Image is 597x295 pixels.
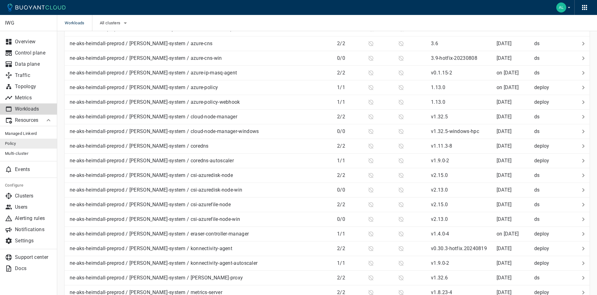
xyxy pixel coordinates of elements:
p: 1.13.0 [431,99,445,105]
p: 3.6 [431,40,438,46]
p: ds [534,216,553,222]
span: Mon, 18 Aug 2025 15:02:33 GMT+2 / Mon, 18 Aug 2025 13:02:33 UTC [497,40,512,46]
span: Tue, 22 Jul 2025 15:36:16 GMT+2 / Tue, 22 Jul 2025 13:36:16 UTC [497,231,519,237]
p: ds [534,275,553,281]
p: v1.9.0-2 [431,260,449,266]
p: deploy [534,231,553,237]
p: ne-aks-heimdall-preprod / [PERSON_NAME]-system / azure-policy [70,84,218,91]
p: 2 / 2 [337,245,363,252]
p: Support center [15,254,52,260]
span: Tue, 12 Aug 2025 15:47:31 GMT+2 / Tue, 12 Aug 2025 13:47:31 UTC [497,216,512,222]
p: ds [534,40,553,47]
span: Multi-cluster [5,151,52,156]
p: ds [534,202,553,208]
p: deploy [534,245,553,252]
p: ne-aks-heimdall-preprod / [PERSON_NAME]-system / csi-azuredisk-node-win [70,187,242,193]
p: 2 / 2 [337,114,363,120]
p: 0 / 0 [337,128,363,135]
p: ne-aks-heimdall-preprod / [PERSON_NAME]-system / azure-policy-webhook [70,99,240,105]
p: v1.4.0-4 [431,231,449,237]
p: 0 / 0 [337,187,363,193]
span: All clusters [100,21,122,26]
p: IWG [5,20,52,26]
p: 2 / 2 [337,143,363,149]
span: Sat, 16 Nov 2024 14:08:27 GMT+1 / Sat, 16 Nov 2024 13:08:27 UTC [497,70,519,76]
relative-time: [DATE] [497,260,512,266]
p: ds [534,187,553,193]
h5: Configure [5,183,52,188]
p: v2.13.0 [431,216,448,222]
p: ne-aks-heimdall-preprod / [PERSON_NAME]-system / [PERSON_NAME]-proxy [70,275,243,281]
span: Tue, 12 Aug 2025 16:06:30 GMT+2 / Tue, 12 Aug 2025 14:06:30 UTC [497,245,512,251]
p: v0.1.15-2 [431,70,452,76]
p: deploy [534,260,553,266]
p: Events [15,166,52,173]
relative-time: [DATE] [497,245,512,251]
p: 2 / 2 [337,275,363,281]
span: Tue, 19 Aug 2025 15:16:24 GMT+2 / Tue, 19 Aug 2025 13:16:24 UTC [497,158,512,164]
p: Alerting rules [15,215,52,221]
p: Users [15,204,52,210]
span: Mon, 18 Aug 2025 15:02:33 GMT+2 / Mon, 18 Aug 2025 13:02:33 UTC [497,55,512,61]
p: 2 / 2 [337,172,363,178]
p: ne-aks-heimdall-preprod / [PERSON_NAME]-system / konnectivity-agent [70,245,232,252]
relative-time: [DATE] [497,202,512,207]
p: ds [534,70,553,76]
p: 2 / 2 [337,70,363,76]
relative-time: [DATE] [497,99,512,105]
span: Tue, 19 Aug 2025 15:16:26 GMT+2 / Tue, 19 Aug 2025 13:16:26 UTC [497,260,512,266]
relative-time: [DATE] [497,172,512,178]
p: 0 / 0 [337,55,363,61]
p: Workloads [15,106,52,112]
p: ne-aks-heimdall-preprod / [PERSON_NAME]-system / cloud-node-manager [70,114,237,120]
span: Tue, 12 Aug 2025 16:06:45 GMT+2 / Tue, 12 Aug 2025 14:06:45 UTC [497,99,512,105]
p: Traffic [15,72,52,79]
span: Tue, 12 Aug 2025 15:47:29 GMT+2 / Tue, 12 Aug 2025 13:47:29 UTC [497,143,512,149]
p: 1 / 1 [337,231,363,237]
p: v1.32.6 [431,275,448,281]
p: deploy [534,99,553,105]
p: 1 / 1 [337,84,363,91]
relative-time: [DATE] [497,187,512,193]
p: deploy [534,143,553,149]
p: ne-aks-heimdall-preprod / [PERSON_NAME]-system / konnectivity-agent-autoscaler [70,260,257,266]
p: 2 / 2 [337,40,363,47]
p: deploy [534,84,553,91]
p: ne-aks-heimdall-preprod / [PERSON_NAME]-system / csi-azuredisk-node [70,172,233,178]
p: v1.9.0-2 [431,158,449,164]
p: ne-aks-heimdall-preprod / [PERSON_NAME]-system / csi-azurefile-node [70,202,231,208]
relative-time: on [DATE] [497,70,519,76]
p: 2 / 2 [337,202,363,208]
p: Topology [15,83,52,90]
p: deploy [534,158,553,164]
p: Resources [15,117,40,123]
p: ne-aks-heimdall-preprod / [PERSON_NAME]-system / cloud-node-manager-windows [70,128,259,135]
relative-time: [DATE] [497,275,512,281]
span: Tue, 12 Aug 2025 15:47:28 GMT+2 / Tue, 12 Aug 2025 13:47:28 UTC [497,114,512,120]
p: Metrics [15,95,52,101]
p: 0 / 0 [337,216,363,222]
p: Settings [15,238,52,244]
p: 1 / 1 [337,158,363,164]
p: ds [534,172,553,178]
relative-time: [DATE] [497,40,512,46]
span: Managed Linkerd [5,131,52,136]
p: v1.11.3-8 [431,143,452,149]
p: Clusters [15,193,52,199]
p: ne-aks-heimdall-preprod / [PERSON_NAME]-system / coredns-autoscaler [70,158,234,164]
span: Workloads [65,15,92,31]
span: Wed, 30 Jul 2025 15:24:22 GMT+2 / Wed, 30 Jul 2025 13:24:22 UTC [497,84,519,90]
p: Notifications [15,226,52,233]
p: Control plane [15,50,52,56]
span: Policy [5,141,52,146]
relative-time: [DATE] [497,158,512,164]
span: Tue, 12 Aug 2025 15:47:29 GMT+2 / Tue, 12 Aug 2025 13:47:29 UTC [497,202,512,207]
span: Tue, 12 Aug 2025 15:47:31 GMT+2 / Tue, 12 Aug 2025 13:47:31 UTC [497,275,512,281]
relative-time: [DATE] [497,55,512,61]
p: ne-aks-heimdall-preprod / [PERSON_NAME]-system / azure-ip-masq-agent [70,70,237,76]
p: ne-aks-heimdall-preprod / [PERSON_NAME]-system / azure-cns [70,40,212,47]
p: v1.32.5-windows-hpc [431,128,479,134]
p: v2.15.0 [431,202,448,207]
relative-time: [DATE] [497,114,512,120]
p: ne-aks-heimdall-preprod / [PERSON_NAME]-system / eraser-controller-manager [70,231,249,237]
